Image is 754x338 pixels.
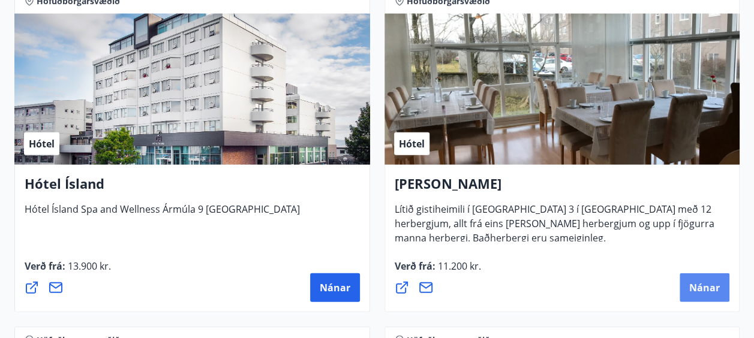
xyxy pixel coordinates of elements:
h4: [PERSON_NAME] [395,174,730,202]
span: Hótel [399,137,425,150]
button: Nánar [310,273,360,302]
span: Nánar [689,281,720,294]
span: Lítið gistiheimili í [GEOGRAPHIC_DATA] 3 í [GEOGRAPHIC_DATA] með 12 herbergjum, allt frá eins [PE... [395,203,714,254]
span: Verð frá : [25,259,111,282]
span: Hótel Ísland Spa and Wellness Ármúla 9 [GEOGRAPHIC_DATA] [25,203,300,225]
span: Verð frá : [395,259,481,282]
span: Hótel [29,137,55,150]
h4: Hótel Ísland [25,174,360,202]
span: 13.900 kr. [65,259,111,273]
span: Nánar [320,281,350,294]
button: Nánar [680,273,729,302]
span: 11.200 kr. [435,259,481,273]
